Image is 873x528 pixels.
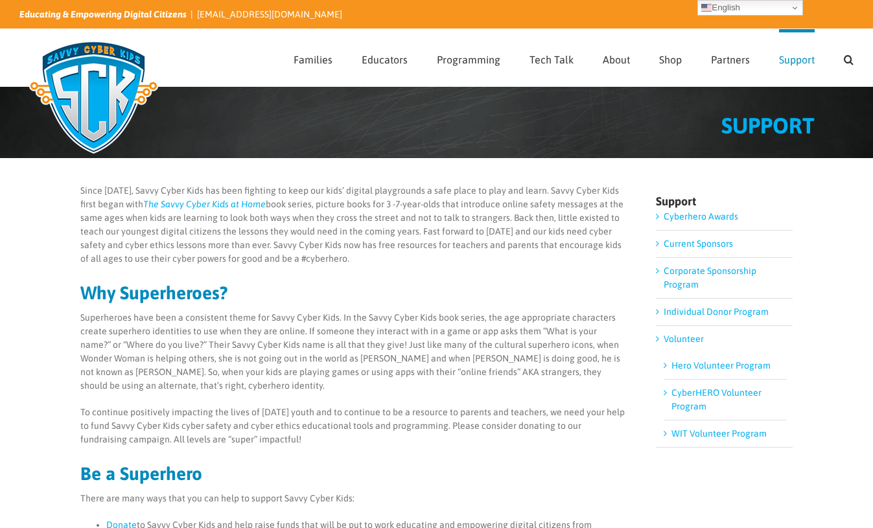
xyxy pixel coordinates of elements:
a: CyberHERO Volunteer Program [671,387,762,411]
a: Cyberhero Awards [664,211,738,222]
a: Families [294,29,332,86]
a: Corporate Sponsorship Program [664,266,756,290]
p: There are many ways that you can help to support Savvy Cyber Kids: [80,492,628,505]
span: Tech Talk [530,54,574,65]
a: Tech Talk [530,29,574,86]
a: The Savvy Cyber Kids at Home [143,199,266,209]
span: About [603,54,630,65]
a: [EMAIL_ADDRESS][DOMAIN_NAME] [197,9,342,19]
a: Educators [362,29,408,86]
nav: Main Menu [294,29,854,86]
span: Partners [711,54,750,65]
i: Educating & Empowering Digital Citizens [19,9,187,19]
span: SUPPORT [721,113,815,138]
a: Shop [659,29,682,86]
h2: Be a Superhero [80,465,628,483]
p: Since [DATE], Savvy Cyber Kids has been fighting to keep our kids’ digital playgrounds a safe pla... [80,184,628,266]
a: Support [779,29,815,86]
img: Savvy Cyber Kids Logo [19,32,168,162]
a: Volunteer [664,334,704,344]
img: en [701,3,712,13]
span: Families [294,54,332,65]
a: Hero Volunteer Program [671,360,771,371]
a: Search [844,29,854,86]
a: Current Sponsors [664,238,733,249]
p: Superheroes have been a consistent theme for Savvy Cyber Kids. In the Savvy Cyber Kids book serie... [80,311,628,393]
a: Partners [711,29,750,86]
span: Shop [659,54,682,65]
span: Support [779,54,815,65]
h4: Support [656,196,793,207]
h2: Why Superheroes? [80,284,628,302]
span: Educators [362,54,408,65]
a: Individual Donor Program [664,306,769,317]
p: To continue positively impacting the lives of [DATE] youth and to continue to be a resource to pa... [80,406,628,446]
a: Programming [437,29,500,86]
a: About [603,29,630,86]
a: WIT Volunteer Program [671,428,767,439]
span: Programming [437,54,500,65]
